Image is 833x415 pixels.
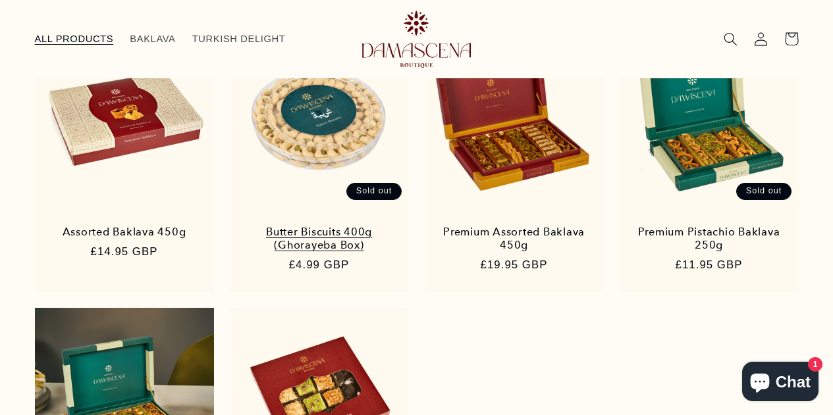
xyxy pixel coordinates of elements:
a: Butter Biscuits 400g (Ghorayeba Box) [244,226,395,253]
a: TURKISH DELIGHT [184,24,294,53]
summary: Search [716,24,746,54]
a: Premium Assorted Baklava 450g [439,226,590,253]
a: Damascena Boutique [339,5,495,72]
inbox-online-store-chat: Shopify online store chat [738,362,822,404]
a: ALL PRODUCTS [26,24,122,53]
a: Premium Pistachio Baklava 250g [633,226,785,253]
img: Damascena Boutique [362,11,471,68]
span: ALL PRODUCTS [35,33,114,45]
span: TURKISH DELIGHT [192,33,286,45]
a: Assorted Baklava 450g [49,226,200,239]
a: BAKLAVA [122,24,184,53]
span: BAKLAVA [130,33,175,45]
